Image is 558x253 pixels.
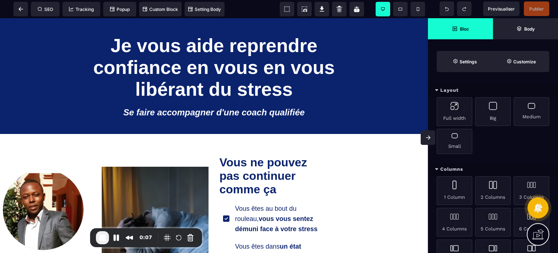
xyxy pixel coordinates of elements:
h1: Vous ne pouvez pas continuer comme ça [219,134,326,182]
div: Big [475,97,511,126]
strong: Customize [513,59,536,64]
strong: Settings [460,59,477,64]
div: Medium [514,97,549,126]
div: Full width [437,97,472,126]
text: Vous êtes au bout du rouleau, [233,183,326,218]
div: Layout [428,84,558,97]
div: 5 Columns [475,208,511,237]
div: 6 Columns [514,208,549,237]
i: Se faire accompagner d'une coach qualifiée [123,89,304,99]
div: 2 Columns [475,176,511,205]
div: Columns [428,163,558,176]
span: Publier [529,6,544,12]
div: 4 Columns [437,208,472,237]
b: vous vous sentez démuni face à votre stress [235,197,318,214]
strong: Body [524,26,535,32]
span: Tracking [69,7,94,12]
span: Settings [437,51,493,72]
strong: Bloc [460,26,469,32]
span: SEO [38,7,53,12]
span: Open Layer Manager [493,18,558,39]
div: 3 Columns [514,176,549,205]
span: Popup [110,7,130,12]
div: Small [437,129,472,154]
span: Open Style Manager [493,51,549,72]
span: Open Blocks [428,18,493,39]
span: View components [280,2,294,16]
h1: Je vous aide reprendre confiance en vous en vous libérant du stress [91,13,337,86]
span: Previsualiser [488,6,515,12]
span: Setting Body [188,7,221,12]
span: Custom Block [143,7,178,12]
span: Preview [483,1,519,16]
div: 1 Column [437,176,472,205]
span: Screenshot [297,2,312,16]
